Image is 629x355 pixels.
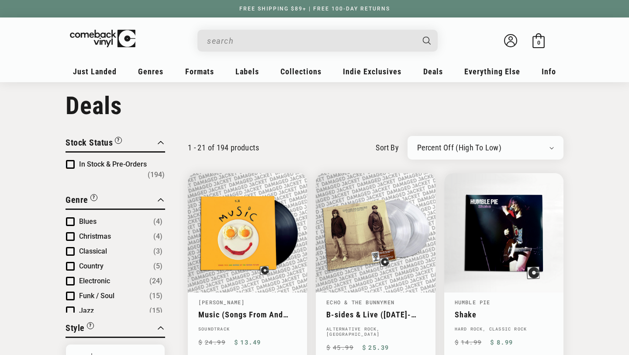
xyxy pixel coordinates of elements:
[188,143,259,152] p: 1 - 21 of 194 products
[197,30,438,52] div: Search
[153,216,162,227] span: Number of products: (4)
[79,292,114,300] span: Funk / Soul
[79,232,111,240] span: Christmas
[79,306,94,315] span: Jazz
[537,39,540,46] span: 0
[235,67,259,76] span: Labels
[79,247,107,255] span: Classical
[66,321,94,337] button: Filter by Style
[79,277,110,285] span: Electronic
[153,246,162,257] span: Number of products: (3)
[280,67,321,76] span: Collections
[376,142,399,153] label: sort by
[79,217,97,226] span: Blues
[73,67,117,76] span: Just Landed
[149,276,162,286] span: Number of products: (24)
[138,67,163,76] span: Genres
[153,231,162,242] span: Number of products: (4)
[542,67,556,76] span: Info
[198,310,297,319] a: Music (Songs From And Inspired By The Motion Picture)
[79,262,104,270] span: Country
[79,160,147,168] span: In Stock & Pre-Orders
[207,32,414,50] input: When autocomplete results are available use up and down arrows to review and enter to select
[66,91,563,120] h1: Deals
[66,323,85,333] span: Style
[423,67,443,76] span: Deals
[66,137,113,148] span: Stock Status
[326,310,425,319] a: B-sides & Live ([DATE]-[DATE])
[198,299,245,306] a: [PERSON_NAME]
[343,67,401,76] span: Indie Exclusives
[148,170,165,180] span: Number of products: (194)
[66,136,122,151] button: Filter by Stock Status
[66,195,88,205] span: Genre
[185,67,214,76] span: Formats
[464,67,520,76] span: Everything Else
[326,299,394,306] a: Echo & The Bunnymen
[455,310,553,319] a: Shake
[415,30,439,52] button: Search
[66,193,97,209] button: Filter by Genre
[231,6,399,12] a: FREE SHIPPING $89+ | FREE 100-DAY RETURNS
[455,299,491,306] a: Humble Pie
[153,261,162,271] span: Number of products: (5)
[149,306,162,316] span: Number of products: (15)
[149,291,162,301] span: Number of products: (15)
